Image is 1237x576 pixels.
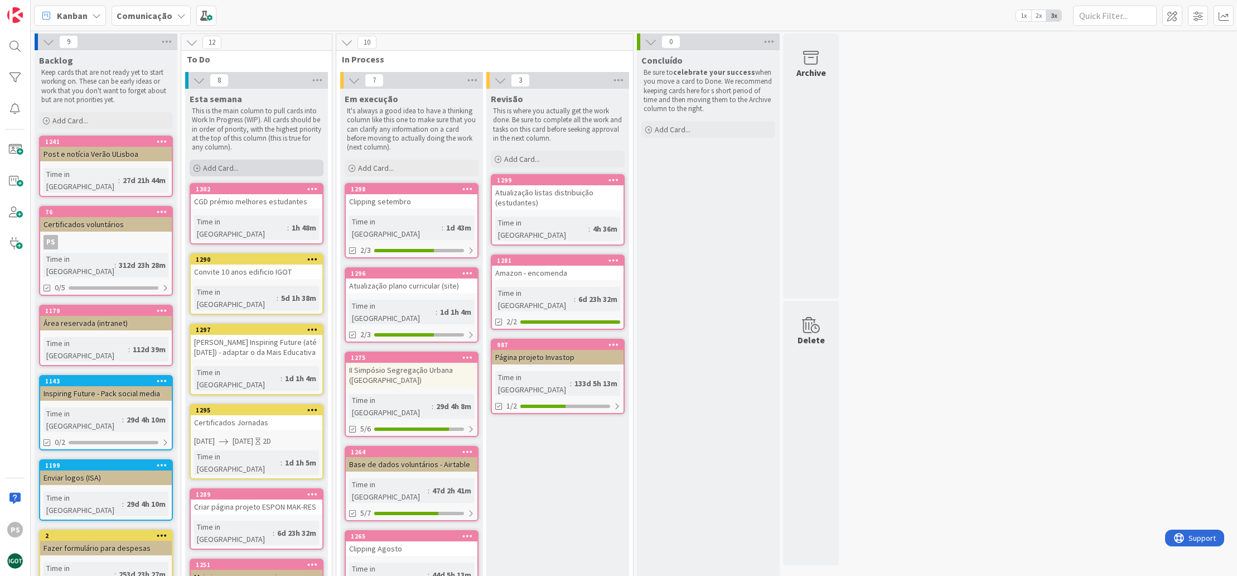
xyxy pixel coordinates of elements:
[40,316,172,330] div: Área reservada (intranet)
[346,447,477,472] div: 1264Base de dados voluntários - Airtable
[360,329,371,340] span: 2/3
[351,448,477,456] div: 1264
[491,255,625,330] a: 1281Amazon - encomendaTime in [GEOGRAPHIC_DATA]:6d 23h 32m2/2
[191,184,322,209] div: 1302CGD prémio melhores estudantes
[45,462,172,469] div: 1199
[644,68,773,113] p: Be sure to when you move a card to Done. We recommend keeping cards here for s short period of ti...
[130,343,168,356] div: 112d 39m
[191,489,322,500] div: 1289
[190,183,323,244] a: 1302CGD prémio melhores estudantesTime in [GEOGRAPHIC_DATA]:1h 48m
[345,183,479,258] a: 1298Clipping setembroTime in [GEOGRAPHIC_DATA]:1d 43m2/3
[346,353,477,387] div: 1275II Simpósio Segregação Urbana ([GEOGRAPHIC_DATA])
[281,457,282,469] span: :
[202,36,221,49] span: 12
[196,406,322,414] div: 1295
[45,307,172,315] div: 1179
[342,54,619,65] span: In Process
[40,376,172,401] div: 1143Inspiring Future - Pack social media
[263,435,271,447] div: 2D
[210,74,229,87] span: 8
[44,492,122,516] div: Time in [GEOGRAPHIC_DATA]
[492,175,624,185] div: 1299
[492,175,624,210] div: 1299Atualização listas distribuição (estudantes)
[351,270,477,277] div: 1296
[346,184,477,209] div: 1298Clipping setembro
[349,478,428,503] div: Time in [GEOGRAPHIC_DATA]
[495,217,588,241] div: Time in [GEOGRAPHIC_DATA]
[796,66,826,79] div: Archive
[492,256,624,280] div: 1281Amazon - encomenda
[190,93,242,104] span: Esta semana
[345,267,479,343] a: 1296Atualização plano curricular (site)Time in [GEOGRAPHIC_DATA]:1d 1h 4m2/3
[39,55,73,66] span: Backlog
[497,257,624,265] div: 1281
[192,107,321,152] p: This is the main column to pull cards into Work In Progress (WIP). All cards should be in order o...
[495,287,574,311] div: Time in [GEOGRAPHIC_DATA]
[436,306,437,318] span: :
[588,223,590,235] span: :
[495,371,570,396] div: Time in [GEOGRAPHIC_DATA]
[282,457,319,469] div: 1d 1h 5m
[122,414,124,426] span: :
[492,340,624,364] div: 987Página projeto Invastop
[52,116,88,126] span: Add Card...
[437,306,474,318] div: 1d 1h 4m
[191,415,322,430] div: Certificados Jornadas
[491,174,625,246] a: 1299Atualização listas distribuição (estudantes)Time in [GEOGRAPHIC_DATA]:4h 36m
[442,222,443,234] span: :
[45,138,172,146] div: 1241
[673,68,755,77] strong: celebrate your success
[190,488,323,550] a: 1289Criar página projeto ESPON MAK-RESTime in [GEOGRAPHIC_DATA]:6d 23h 32m
[191,255,322,279] div: 1290Convite 10 anos edificio IGOT
[346,363,477,387] div: II Simpósio Segregação Urbana ([GEOGRAPHIC_DATA])
[274,527,319,539] div: 6d 23h 32m
[191,325,322,335] div: 1297
[191,335,322,359] div: [PERSON_NAME] Inspiring Future (até [DATE]) - adaptar o da Mais Educativa
[39,136,173,197] a: 1241Post e notícia Verão ULisboaTime in [GEOGRAPHIC_DATA]:27d 21h 44m
[493,107,622,143] p: This is where you actually get the work done. Be sure to complete all the work and tasks on this ...
[124,414,168,426] div: 29d 4h 10m
[511,74,530,87] span: 3
[116,259,168,271] div: 312d 23h 28m
[346,268,477,279] div: 1296
[191,325,322,359] div: 1297[PERSON_NAME] Inspiring Future (até [DATE]) - adaptar o da Mais Educativa
[40,207,172,217] div: 76
[346,279,477,293] div: Atualização plano curricular (site)
[196,491,322,498] div: 1289
[1016,10,1031,21] span: 1x
[39,206,173,296] a: 76Certificados voluntáriosPSTime in [GEOGRAPHIC_DATA]:312d 23h 28m0/5
[277,292,278,304] span: :
[506,400,517,412] span: 1/2
[349,300,436,324] div: Time in [GEOGRAPHIC_DATA]
[191,405,322,430] div: 1295Certificados Jornadas
[44,235,58,249] div: PS
[358,163,394,173] span: Add Card...
[345,446,479,521] a: 1264Base de dados voluntários - AirtableTime in [GEOGRAPHIC_DATA]:47d 2h 41m5/7
[351,354,477,362] div: 1275
[7,7,23,23] img: Visit kanbanzone.com
[23,2,51,15] span: Support
[492,340,624,350] div: 987
[40,217,172,232] div: Certificados voluntários
[203,163,239,173] span: Add Card...
[39,375,173,450] a: 1143Inspiring Future - Pack social mediaTime in [GEOGRAPHIC_DATA]:29d 4h 10m0/2
[1073,6,1157,26] input: Quick Filter...
[196,326,322,334] div: 1297
[118,174,120,186] span: :
[346,268,477,293] div: 1296Atualização plano curricular (site)
[351,185,477,193] div: 1298
[40,386,172,401] div: Inspiring Future - Pack social media
[576,293,620,305] div: 6d 23h 32m
[40,147,172,161] div: Post e notícia Verão ULisboa
[506,316,517,328] span: 2/2
[641,55,683,66] span: Concluído
[432,400,433,412] span: :
[44,407,122,432] div: Time in [GEOGRAPHIC_DATA]
[346,457,477,472] div: Base de dados voluntários - Airtable
[433,400,474,412] div: 29d 4h 8m
[346,353,477,363] div: 1275
[196,256,322,263] div: 1290
[365,74,384,87] span: 7
[40,531,172,541] div: 2
[273,527,274,539] span: :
